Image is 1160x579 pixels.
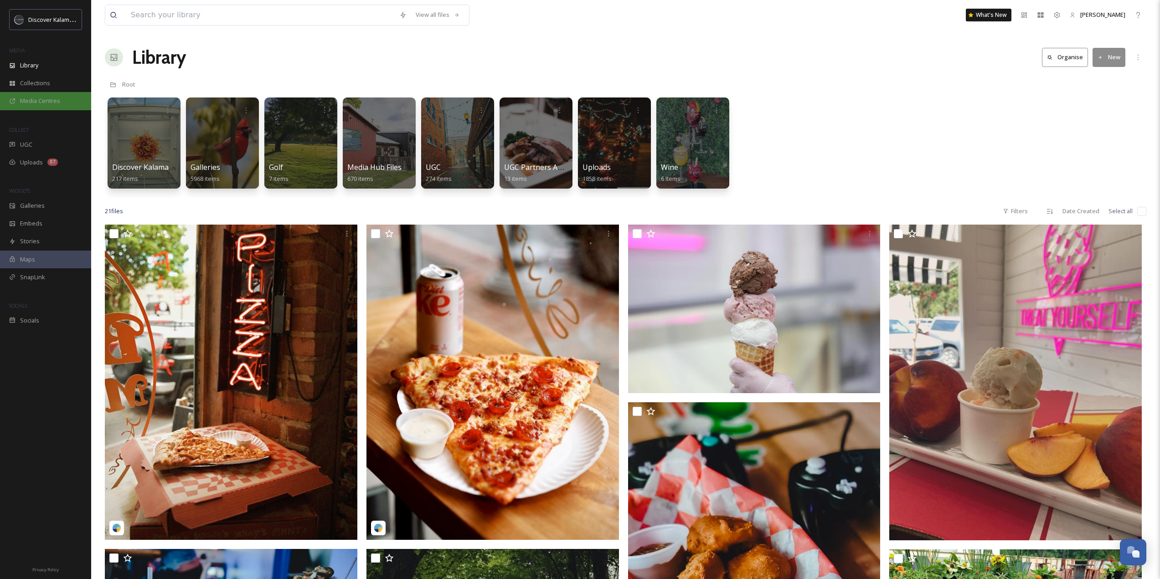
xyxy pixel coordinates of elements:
[20,273,45,282] span: SnapLink
[998,202,1032,220] div: Filters
[1120,539,1146,565] button: Open Chat
[20,97,60,105] span: Media Centres
[122,80,135,88] span: Root
[191,162,220,172] span: Galleries
[583,174,612,183] span: 1858 items
[20,140,32,149] span: UGC
[1080,10,1125,19] span: [PERSON_NAME]
[661,174,681,183] span: 6 items
[9,302,27,309] span: SOCIALS
[1065,6,1130,24] a: [PERSON_NAME]
[583,162,611,172] span: Uploads
[504,163,586,183] a: UGC Partners Approved13 items
[20,61,38,70] span: Library
[20,219,42,228] span: Embeds
[661,162,678,172] span: Wine
[112,162,236,172] span: Discover Kalamazoo Partner Photos
[112,163,236,183] a: Discover Kalamazoo Partner Photos217 items
[269,162,283,172] span: Golf
[1108,207,1133,215] span: Select all
[269,163,289,183] a: Golf7 items
[47,159,58,166] div: 87
[426,174,452,183] span: 274 items
[347,162,402,172] span: Media Hub Files
[122,79,135,90] a: Root
[661,163,681,183] a: Wine6 items
[20,79,50,87] span: Collections
[504,162,586,172] span: UGC Partners Approved
[269,174,289,183] span: 7 items
[9,126,29,133] span: COLLECT
[105,225,357,540] img: bennydicartas-1755714603915.jpg
[126,5,395,25] input: Search your library
[105,207,123,215] span: 21 file s
[112,174,138,183] span: 217 items
[374,523,383,533] img: snapsea-logo.png
[15,15,24,24] img: channels4_profile.jpg
[583,163,612,183] a: Uploads1858 items
[366,225,619,540] img: bennydicartas-4348985.jpg
[9,47,25,54] span: MEDIA
[1042,48,1093,67] a: Organise
[347,163,402,183] a: Media Hub Files670 items
[28,15,83,24] span: Discover Kalamazoo
[20,237,40,246] span: Stories
[1093,48,1125,67] button: New
[426,163,452,183] a: UGC274 items
[191,174,220,183] span: 5968 items
[20,201,45,210] span: Galleries
[191,163,220,183] a: Galleries5968 items
[889,225,1142,540] img: 448371959_18061765963586304_4126383937372143246_n.jpg
[1058,202,1104,220] div: Date Created
[1042,48,1088,67] button: Organise
[20,158,43,167] span: Uploads
[20,255,35,264] span: Maps
[426,162,441,172] span: UGC
[411,6,464,24] a: View all files
[504,174,527,183] span: 13 items
[20,316,39,325] span: Socials
[966,9,1011,21] a: What's New
[32,564,59,574] a: Privacy Policy
[9,187,30,194] span: WIDGETS
[112,523,121,533] img: snapsea-logo.png
[628,225,881,393] img: 448560130_18061972528586304_4498949966510119562_n.jpg
[347,174,373,183] span: 670 items
[132,44,186,71] a: Library
[32,567,59,573] span: Privacy Policy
